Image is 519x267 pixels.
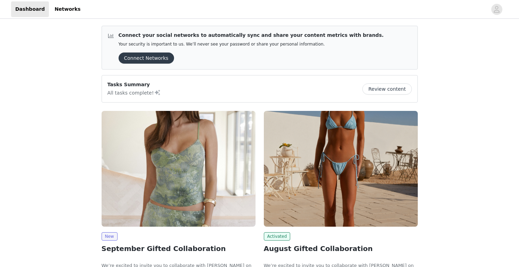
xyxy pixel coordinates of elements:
p: Your security is important to us. We’ll never see your password or share your personal information. [119,42,384,47]
p: All tasks complete! [107,88,161,97]
h2: August Gifted Collaboration [264,243,418,254]
img: Peppermayo USA [264,111,418,227]
p: Tasks Summary [107,81,161,88]
button: Review content [362,83,412,95]
h2: September Gifted Collaboration [102,243,256,254]
a: Networks [50,1,85,17]
a: Dashboard [11,1,49,17]
span: New [102,232,118,241]
button: Connect Networks [119,52,174,64]
span: Activated [264,232,291,241]
div: avatar [493,4,500,15]
p: Connect your social networks to automatically sync and share your content metrics with brands. [119,32,384,39]
img: Peppermayo USA [102,111,256,227]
